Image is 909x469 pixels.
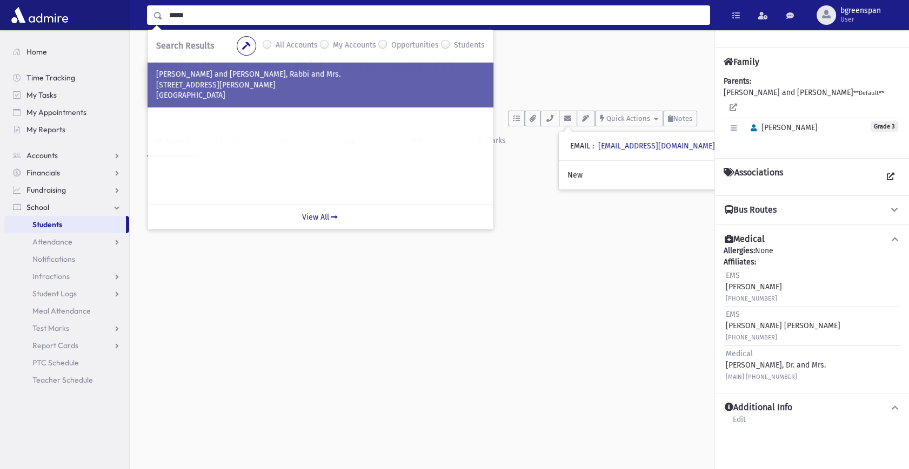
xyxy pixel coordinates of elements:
button: Notes [663,111,697,126]
span: Students [32,220,62,229]
span: School [26,202,49,212]
nav: breadcrumb [147,43,186,59]
label: All Accounts [276,39,318,52]
p: [PERSON_NAME] and [PERSON_NAME], Rabbi and Mrs. [156,69,485,80]
h4: Bus Routes [725,205,777,216]
label: My Accounts [333,39,376,52]
h4: Additional Info [725,402,792,413]
div: [PERSON_NAME] and [PERSON_NAME] [724,76,900,149]
div: Marks [483,136,506,145]
span: : [592,141,594,151]
a: Student Logs [4,285,129,302]
a: Report Cards [4,337,129,354]
span: Financials [26,168,60,178]
span: EMS [726,271,740,280]
a: Fundraising [4,181,129,199]
a: Activity [147,126,199,157]
a: View all Associations [881,167,900,187]
span: My Tasks [26,90,57,100]
span: Test Marks [32,323,69,333]
b: Affiliates: [724,257,756,267]
a: Accounts [4,147,129,164]
small: [PHONE_NUMBER] [726,334,777,341]
b: Parents: [724,77,751,86]
a: Test Marks [4,320,129,337]
span: Accounts [26,151,58,160]
small: [MAIN] [PHONE_NUMBER] [726,373,797,380]
div: EMAIL [570,140,715,152]
button: Bus Routes [724,205,900,216]
span: Search Results [156,40,214,51]
a: Edit [732,413,746,433]
button: Additional Info [724,402,900,413]
div: [PERSON_NAME] [PERSON_NAME] [726,309,840,343]
span: Student Logs [32,289,77,298]
a: My Appointments [4,104,129,121]
a: Financials [4,164,129,181]
button: Medical [724,234,900,245]
span: Report Cards [32,341,78,350]
a: Time Tracking [4,69,129,86]
span: Quick Actions [606,114,650,123]
a: Home [4,43,129,60]
a: Infractions [4,268,129,285]
span: Home [26,47,47,57]
span: Teacher Schedule [32,375,93,385]
h4: Associations [724,167,783,187]
a: PTC Schedule [4,354,129,371]
span: User [840,15,881,24]
a: New [559,165,724,185]
span: Attendance [32,237,72,247]
img: AdmirePro [9,4,71,26]
span: Fundraising [26,185,66,195]
button: Quick Actions [595,111,663,126]
small: [PHONE_NUMBER] [726,295,777,302]
span: Notes [673,114,692,123]
label: Students [454,39,485,52]
span: Grade 3 [871,121,898,132]
div: [PERSON_NAME], Dr. and Mrs. [726,348,826,382]
div: None [724,245,900,384]
h4: Family [724,57,759,67]
b: Allergies: [724,246,755,255]
a: Notifications [4,250,129,268]
div: [PERSON_NAME] [726,270,782,304]
span: EMS [726,310,740,319]
a: My Reports [4,121,129,138]
p: [STREET_ADDRESS][PERSON_NAME] [156,80,485,91]
span: bgreenspan [840,6,881,15]
a: [EMAIL_ADDRESS][DOMAIN_NAME] [598,141,715,151]
span: Notifications [32,254,75,264]
a: Meal Attendance [4,302,129,320]
label: Opportunities [391,39,439,52]
a: View All [148,205,493,229]
input: Search [163,5,710,25]
span: My Appointments [26,107,86,117]
span: [PERSON_NAME] [746,123,818,132]
span: My Reports [26,125,65,134]
span: Infractions [32,271,70,281]
a: Students [4,216,126,233]
p: [GEOGRAPHIC_DATA] [156,90,485,101]
a: My Tasks [4,86,129,104]
span: Time Tracking [26,73,75,83]
a: Teacher Schedule [4,371,129,389]
a: Attendance [4,233,129,250]
span: Meal Attendance [32,306,91,316]
span: Medical [726,349,753,358]
a: Students [147,44,186,53]
span: PTC Schedule [32,358,79,368]
a: School [4,199,129,216]
h4: Medical [725,234,765,245]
